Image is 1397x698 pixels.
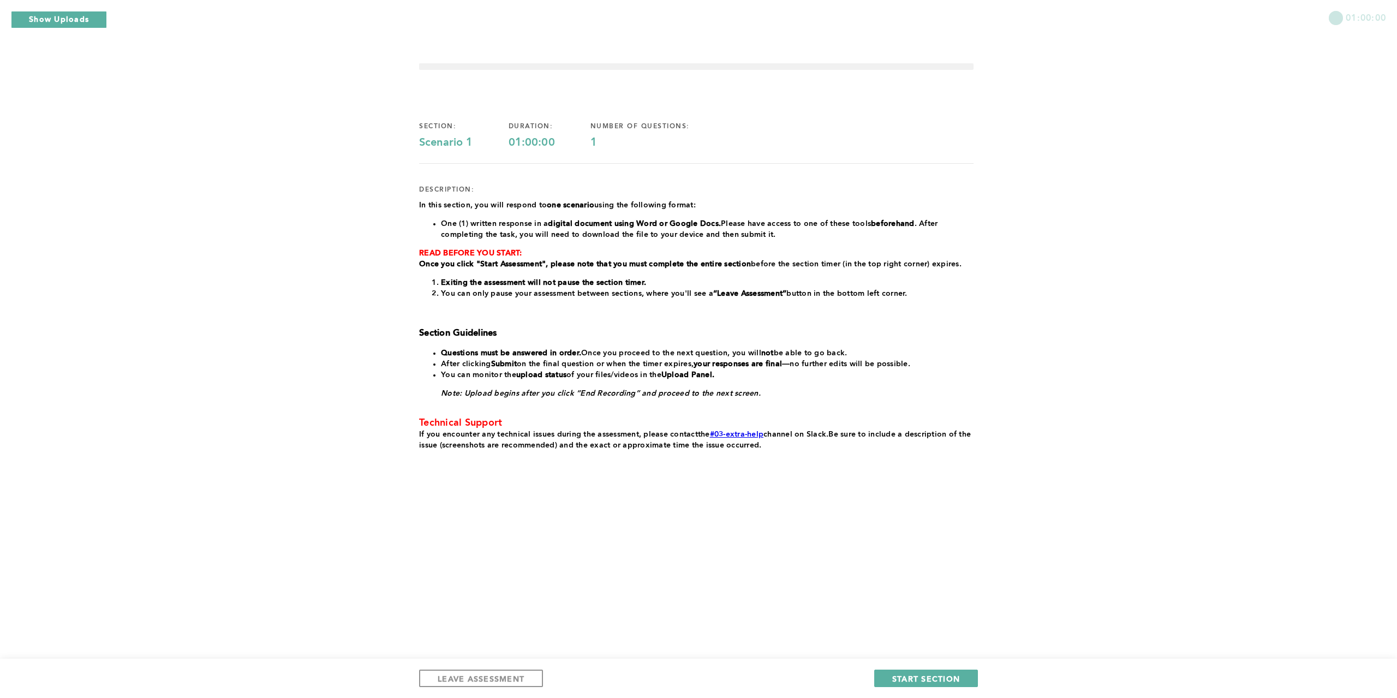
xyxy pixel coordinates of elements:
[694,360,782,368] strong: your responses are final
[590,122,725,131] div: number of questions:
[419,122,509,131] div: section:
[509,136,590,150] div: 01:00:00
[509,122,590,131] div: duration:
[438,673,524,684] span: LEAVE ASSESSMENT
[419,249,522,257] strong: READ BEFORE YOU START:
[761,349,774,357] strong: not
[419,328,974,339] h3: Section Guidelines
[419,136,509,150] div: Scenario 1
[594,201,696,209] span: using the following format:
[419,186,474,194] div: description:
[441,348,974,359] li: Once you proceed to the next question, you will be able to go back.
[419,429,974,451] p: the channel on Slack Be sure to include a description of the issue (screenshots are recommended) ...
[713,290,787,297] strong: “Leave Assessment”
[871,220,915,228] strong: beforehand
[441,279,646,287] strong: Exiting the assessment will not pause the section timer.
[661,371,714,379] strong: Upload Panel.
[441,369,974,380] li: You can monitor the of your files/videos in the
[516,371,566,379] strong: upload status
[441,218,974,240] li: One (1) written response in a Please have access to one of these tools . After completing the tas...
[419,418,502,428] span: Technical Support
[548,220,721,228] strong: digital document using Word or Google Docs.
[710,431,764,438] a: #03-extra-help
[441,288,974,299] li: You can only pause your assessment between sections, where you'll see a button in the bottom left...
[826,431,828,438] span: .
[1346,11,1386,23] span: 01:00:00
[874,670,978,687] button: START SECTION
[419,201,547,209] span: In this section, you will respond to
[419,670,543,687] button: LEAVE ASSESSMENT
[441,390,761,397] em: Note: Upload begins after you click “End Recording” and proceed to the next screen.
[419,260,751,268] strong: Once you click "Start Assessment", please note that you must complete the entire section
[892,673,960,684] span: START SECTION
[419,431,698,438] span: If you encounter any technical issues during the assessment, please contact
[547,201,594,209] strong: one scenario
[590,136,725,150] div: 1
[441,349,581,357] strong: Questions must be answered in order.
[441,359,974,369] li: After clicking on the final question or when the timer expires, —no further edits will be possible.
[491,360,517,368] strong: Submit
[419,259,974,270] p: before the section timer (in the top right corner) expires.
[11,11,107,28] button: Show Uploads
